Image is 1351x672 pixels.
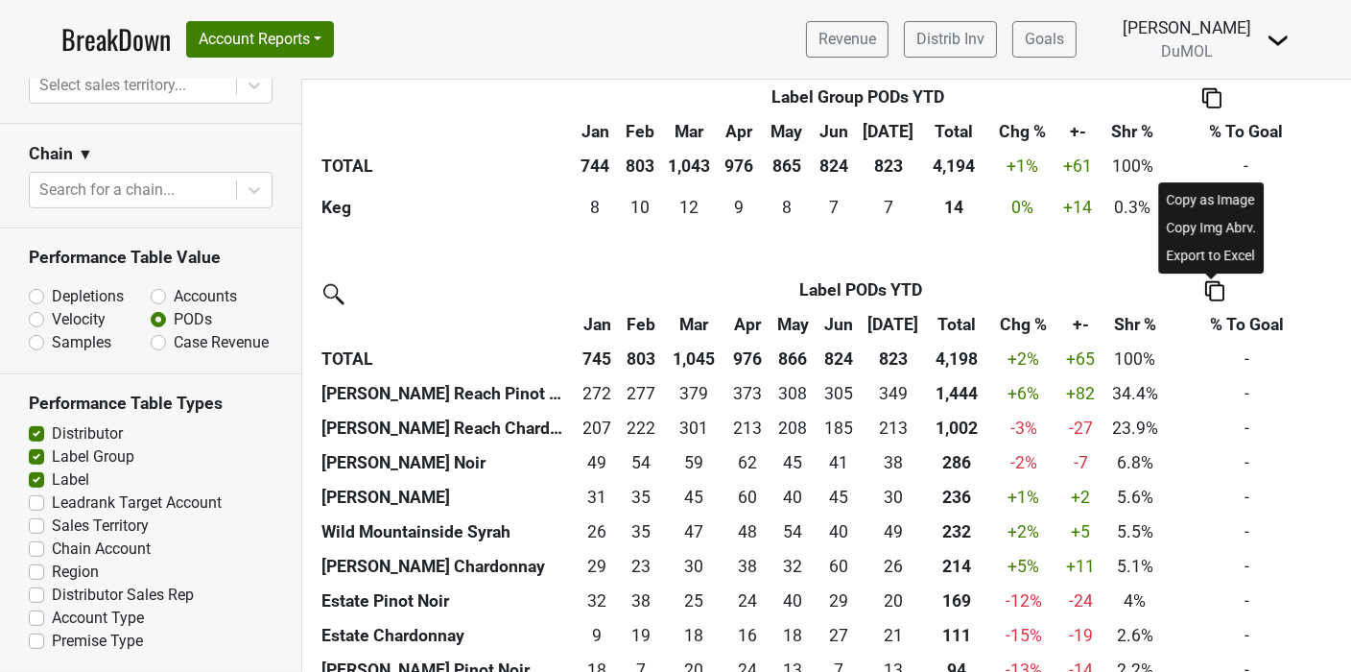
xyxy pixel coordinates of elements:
[1168,584,1327,618] td: -
[817,376,861,411] td: 305
[317,114,573,149] th: &nbsp;: activate to sort column ascending
[725,376,770,411] td: 373
[624,554,658,579] div: 23
[575,307,619,342] th: Jan: activate to sort column ascending
[821,381,856,406] div: 305
[817,584,861,618] td: 29
[770,445,818,480] td: 45
[317,618,575,653] th: Estate Chardonnay
[1098,190,1167,225] td: 0.3%
[662,190,717,225] td: 12
[619,376,663,411] td: 277
[926,549,988,584] th: 214
[78,143,93,166] span: ▼
[988,376,1059,411] td: +6 %
[1267,29,1290,52] img: Dropdown Menu
[1059,342,1102,376] td: +65
[578,195,613,220] div: 8
[1012,21,1077,58] a: Goals
[730,623,765,648] div: 16
[619,273,1102,307] th: Label PODs YTD
[722,195,757,220] div: 9
[317,549,575,584] th: [PERSON_NAME] Chardonnay
[573,190,617,225] td: 8
[662,149,717,183] th: 1,043
[575,445,619,480] td: 49
[861,376,925,411] td: 349
[1168,445,1327,480] td: -
[857,190,921,225] td: 7
[1168,376,1327,411] td: -
[770,411,818,445] td: 208
[717,149,761,183] th: 976
[773,450,812,475] div: 45
[926,584,988,618] th: 169
[865,623,921,648] div: 21
[926,342,988,376] th: 4,198
[817,195,852,220] div: 7
[926,515,988,549] th: 232
[988,549,1059,584] td: +5 %
[730,554,765,579] div: 38
[773,623,812,648] div: 18
[1168,411,1327,445] td: -
[861,411,925,445] td: 213
[1064,623,1098,648] div: -19
[1167,149,1325,183] td: -
[1167,114,1325,149] th: % To Goal: activate to sort column ascending
[861,480,925,515] td: 30
[668,450,721,475] div: 59
[668,519,721,544] div: 47
[1064,416,1098,441] div: -27
[725,342,770,376] th: 976
[317,342,575,376] th: TOTAL
[812,114,856,149] th: Jun: activate to sort column ascending
[1064,519,1098,544] div: +5
[1102,584,1168,618] td: 4%
[624,416,658,441] div: 222
[861,584,925,618] td: 20
[29,144,73,164] h3: Chain
[821,416,856,441] div: 185
[988,342,1059,376] td: +2 %
[580,623,614,648] div: 9
[317,149,573,183] th: TOTAL
[730,588,765,613] div: 24
[317,411,575,445] th: [PERSON_NAME] Reach Chardonnay
[1168,307,1327,342] th: % To Goal: activate to sort column ascending
[619,445,663,480] td: 54
[580,450,614,475] div: 49
[663,307,725,342] th: Mar: activate to sort column ascending
[812,190,856,225] td: 7
[770,584,818,618] td: 40
[663,618,725,653] td: 18
[861,445,925,480] td: 38
[920,114,986,149] th: Total: activate to sort column ascending
[1168,342,1327,376] td: -
[1162,242,1260,270] div: Export to Excel
[817,307,861,342] th: Jun: activate to sort column ascending
[865,450,921,475] div: 38
[52,285,124,308] label: Depletions
[1098,149,1167,183] td: 100%
[29,248,273,268] h3: Performance Table Value
[930,416,983,441] div: 1,002
[1102,445,1168,480] td: 6.8%
[619,411,663,445] td: 222
[730,381,765,406] div: 373
[1102,618,1168,653] td: 2.6%
[317,584,575,618] th: Estate Pinot Noir
[624,623,658,648] div: 19
[770,307,818,342] th: May: activate to sort column ascending
[725,549,770,584] td: 38
[1162,214,1260,242] div: Copy Img Abrv.
[725,515,770,549] td: 48
[861,307,925,342] th: Jul: activate to sort column ascending
[618,190,662,225] td: 10
[618,114,662,149] th: Feb: activate to sort column ascending
[186,21,334,58] button: Account Reports
[575,515,619,549] td: 26
[1102,515,1168,549] td: 5.5%
[619,342,663,376] th: 803
[1064,485,1098,510] div: +2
